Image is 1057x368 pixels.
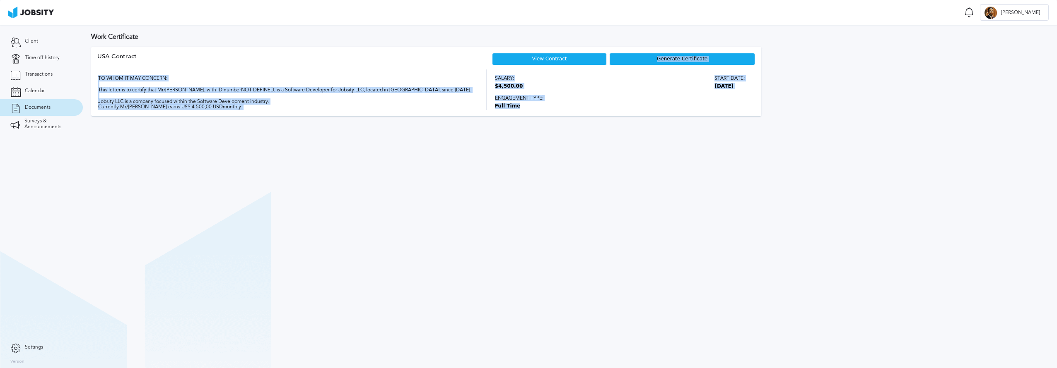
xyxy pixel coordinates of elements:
[495,103,745,109] span: Full Time
[25,105,51,110] span: Documents
[8,7,54,18] img: ab4bad089aa723f57921c736e9817d99.png
[997,10,1044,16] span: [PERSON_NAME]
[25,38,38,44] span: Client
[97,69,472,110] div: TO WHOM IT MAY CONCERN: This letter is to certify that Mr/[PERSON_NAME], with ID number NOT DEFIN...
[495,84,523,89] span: $4,500.00
[25,55,60,61] span: Time off history
[25,344,43,350] span: Settings
[25,88,45,94] span: Calendar
[985,7,997,19] div: L
[24,118,72,130] span: Surveys & Announcements
[657,56,707,62] span: Generate Certificate
[97,53,137,69] div: USA Contract
[980,4,1049,21] button: L[PERSON_NAME]
[714,76,745,81] span: Start date:
[10,359,26,364] label: Version:
[91,33,1049,41] h3: Work Certificate
[714,84,745,89] span: [DATE]
[25,72,53,77] span: Transactions
[495,96,745,101] span: Engagement type:
[495,76,523,81] span: Salary:
[532,56,567,62] a: View Contract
